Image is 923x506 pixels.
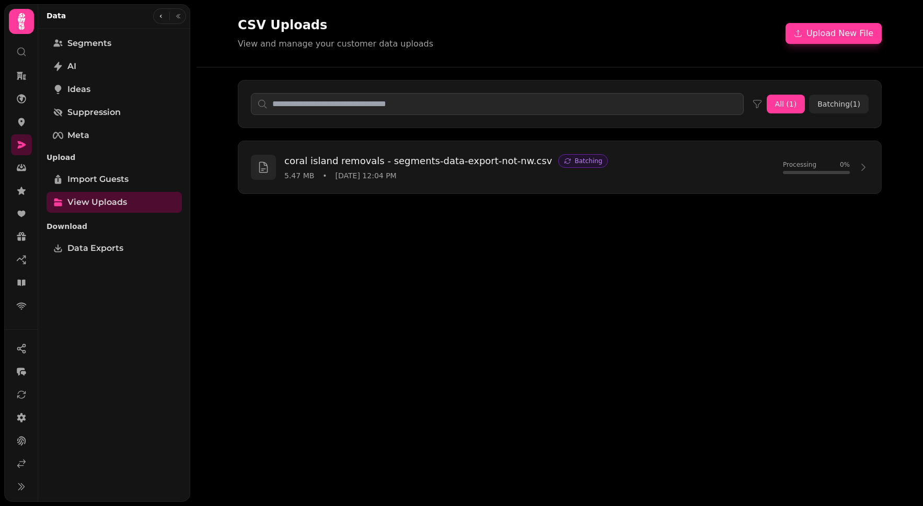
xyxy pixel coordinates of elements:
[47,102,182,123] a: Suppression
[558,154,608,168] div: Batching
[67,129,89,142] span: Meta
[67,37,111,50] span: Segments
[67,106,121,119] span: Suppression
[284,154,552,168] h3: coral island removals - segments-data-export-not-nw.csv
[783,160,816,169] span: Processing
[47,56,182,77] a: AI
[47,125,182,146] a: Meta
[47,79,182,100] a: Ideas
[47,192,182,213] a: View Uploads
[322,170,327,181] span: •
[67,173,129,186] span: Import Guests
[336,170,397,181] span: [DATE] 12:04 PM
[67,196,127,209] span: View Uploads
[38,29,190,502] nav: Tabs
[47,10,66,21] h2: Data
[47,217,182,236] p: Download
[47,33,182,54] a: Segments
[47,148,182,167] p: Upload
[284,170,314,181] span: 5.47
[67,83,90,96] span: Ideas
[47,238,182,259] a: Data Exports
[301,171,314,180] span: MB
[786,23,882,44] button: Upload New File
[767,95,805,113] button: All (1)
[238,17,433,33] h1: CSV Uploads
[47,169,182,190] a: Import Guests
[67,242,123,255] span: Data Exports
[809,95,869,113] button: Batching(1)
[67,60,76,73] span: AI
[238,38,433,50] p: View and manage your customer data uploads
[840,160,850,169] span: 0 %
